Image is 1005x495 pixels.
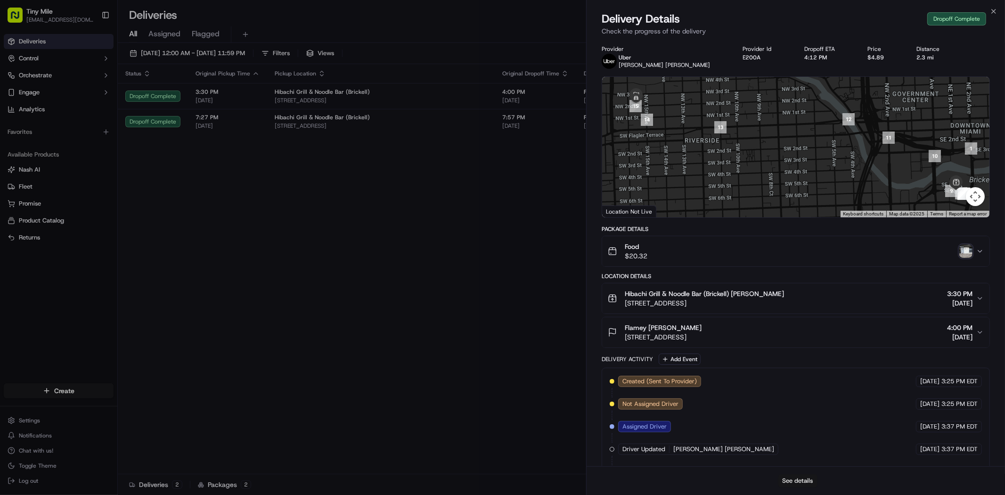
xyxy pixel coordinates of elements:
span: Driver Updated [622,445,665,454]
div: Provider [602,45,727,53]
span: 4:00 PM [947,323,972,332]
a: Report a map error [949,211,987,216]
button: Food$20.32photo_proof_of_delivery image [602,236,989,266]
span: 3:25 PM EDT [941,400,978,408]
button: Keyboard shortcuts [843,211,883,217]
div: Price [867,45,901,53]
span: Knowledge Base [19,137,72,146]
div: $4.89 [867,54,901,61]
span: 3:25 PM EDT [941,377,978,386]
span: [PERSON_NAME] [PERSON_NAME] [673,445,774,454]
div: 15 [629,100,642,112]
span: Flamey [PERSON_NAME] [625,323,702,332]
input: Got a question? Start typing here... [25,61,170,71]
img: uber-new-logo.jpeg [602,54,617,69]
span: API Documentation [89,137,151,146]
div: 💻 [80,138,87,145]
span: 3:37 PM EDT [941,422,978,431]
p: Welcome 👋 [9,38,172,53]
div: 14 [641,114,653,126]
div: Delivery Activity [602,355,653,363]
div: Provider Id [743,45,789,53]
span: Food [625,242,647,251]
span: Not Assigned Driver [622,400,678,408]
button: Add Event [659,354,701,365]
p: Check the progress of the delivery [602,26,990,36]
button: Map camera controls [966,187,985,206]
button: Hibachi Grill & Noodle Bar (Brickell) [PERSON_NAME][STREET_ADDRESS]3:30 PM[DATE] [602,283,989,313]
div: 1 [965,142,977,155]
span: Pylon [94,160,114,167]
div: Location Details [602,272,990,280]
span: Delivery Details [602,11,680,26]
div: 4:12 PM [804,54,852,61]
p: Uber [619,54,710,61]
span: [STREET_ADDRESS] [625,298,784,308]
div: 13 [714,121,727,133]
button: Start new chat [160,93,172,104]
span: [DATE] [920,445,940,454]
div: Dropoff ETA [804,45,852,53]
a: Powered byPylon [66,159,114,167]
img: photo_proof_of_delivery image [959,245,972,258]
div: 9 [945,185,957,197]
span: [DATE] [947,332,972,342]
div: 12 [842,113,855,125]
button: Flamey [PERSON_NAME][STREET_ADDRESS]4:00 PM[DATE] [602,317,989,347]
span: Created (Sent To Provider) [622,377,697,386]
div: 2.3 mi [916,54,957,61]
span: $20.32 [625,251,647,261]
div: 10 [929,150,941,162]
div: 📗 [9,138,17,145]
span: Hibachi Grill & Noodle Bar (Brickell) [PERSON_NAME] [625,289,784,298]
span: Map data ©2025 [889,211,924,216]
span: 3:30 PM [947,289,972,298]
div: We're available if you need us! [32,99,119,107]
img: 1736555255976-a54dd68f-1ca7-489b-9aae-adbdc363a1c4 [9,90,26,107]
a: 📗Knowledge Base [6,133,76,150]
button: See details [778,474,817,487]
span: [DATE] [920,377,940,386]
div: Package Details [602,225,990,233]
div: Start new chat [32,90,155,99]
span: [STREET_ADDRESS] [625,332,702,342]
div: Distance [916,45,957,53]
div: 11 [882,132,895,144]
button: E200A [743,54,761,61]
span: [PERSON_NAME] [PERSON_NAME] [619,61,710,69]
span: [DATE] [920,400,940,408]
a: 💻API Documentation [76,133,155,150]
div: 8 [955,187,967,199]
img: Nash [9,9,28,28]
img: Google [605,205,636,217]
span: Assigned Driver [622,422,667,431]
span: [DATE] [920,422,940,431]
a: Open this area in Google Maps (opens a new window) [605,205,636,217]
a: Terms (opens in new tab) [930,211,943,216]
span: [DATE] [947,298,972,308]
div: Location Not Live [602,206,656,217]
span: 3:37 PM EDT [941,445,978,454]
